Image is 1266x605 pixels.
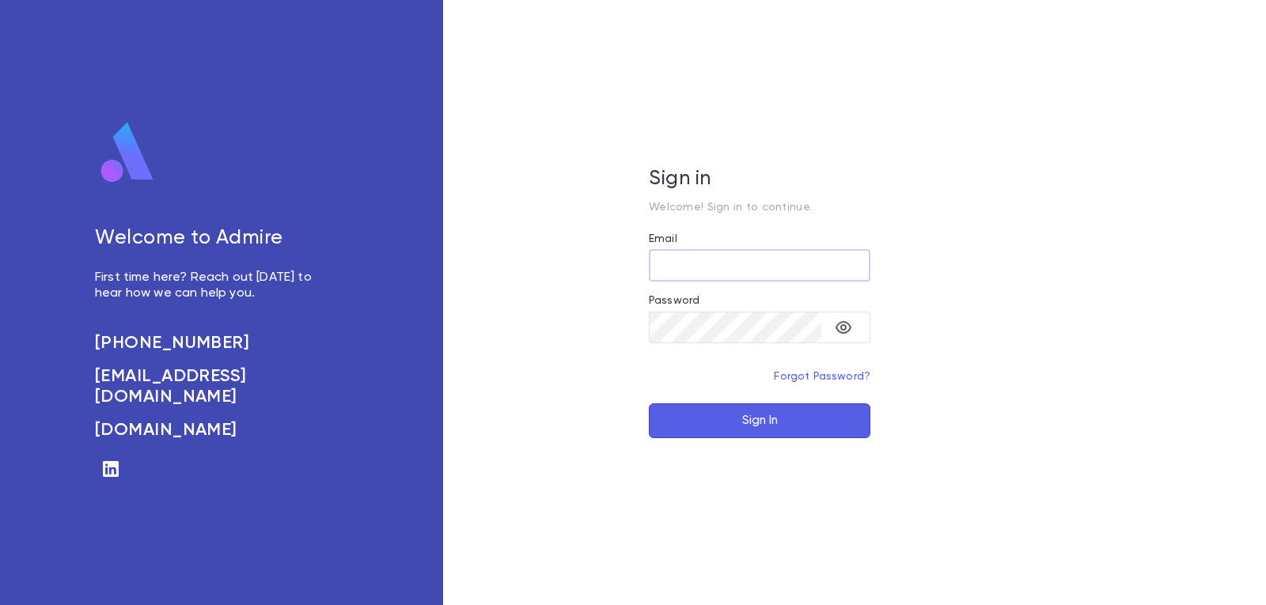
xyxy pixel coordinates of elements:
[95,333,329,354] a: [PHONE_NUMBER]
[828,312,859,343] button: toggle password visibility
[95,121,160,184] img: logo
[649,403,870,438] button: Sign In
[95,420,329,441] a: [DOMAIN_NAME]
[95,270,329,301] p: First time here? Reach out [DATE] to hear how we can help you.
[649,201,870,214] p: Welcome! Sign in to continue.
[649,233,677,245] label: Email
[95,227,329,251] h5: Welcome to Admire
[95,366,329,407] a: [EMAIL_ADDRESS][DOMAIN_NAME]
[774,371,870,382] a: Forgot Password?
[649,294,699,307] label: Password
[649,168,870,191] h5: Sign in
